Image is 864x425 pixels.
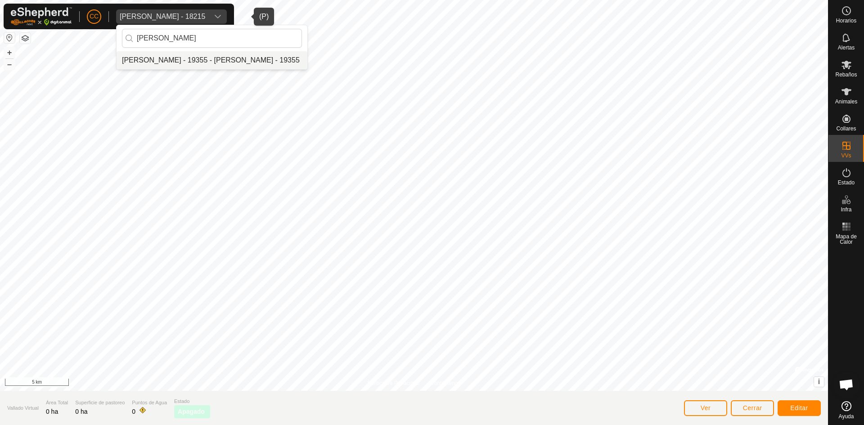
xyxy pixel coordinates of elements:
[841,153,851,158] span: VVs
[209,9,227,24] div: dropdown trigger
[836,18,856,23] span: Horarios
[90,12,99,21] span: CC
[831,234,862,245] span: Mapa de Calor
[701,404,711,412] span: Ver
[75,399,125,407] span: Superficie de pastoreo
[841,207,851,212] span: Infra
[46,399,68,407] span: Área Total
[368,379,419,387] a: Política de Privacidad
[117,51,307,69] li: Ruben Gascon - 19355
[430,379,460,387] a: Contáctenos
[122,55,300,66] div: [PERSON_NAME] - 19355 - [PERSON_NAME] - 19355
[814,377,824,387] button: i
[778,400,821,416] button: Editar
[120,13,205,20] div: [PERSON_NAME] - 18215
[835,99,857,104] span: Animales
[178,407,205,416] span: Apagado
[132,399,167,407] span: Puntos de Agua
[4,47,15,58] button: +
[132,408,135,415] span: 0
[838,180,855,185] span: Estado
[835,72,857,77] span: Rebaños
[116,9,209,24] span: Joseba Tellechea Arraztoa - 18215
[4,59,15,70] button: –
[75,408,87,415] span: 0 ha
[828,398,864,423] a: Ayuda
[833,371,860,398] div: Chat abierto
[122,29,302,48] input: Buscar por región, país, empresa o propiedad
[20,33,31,44] button: Capas del Mapa
[174,398,210,405] span: Estado
[743,404,762,412] span: Cerrar
[46,408,58,415] span: 0 ha
[790,404,808,412] span: Editar
[11,7,72,26] img: Logo Gallagher
[836,126,856,131] span: Collares
[4,32,15,43] button: Restablecer Mapa
[117,51,307,69] ul: Option List
[7,404,39,412] span: Vallado Virtual
[684,400,727,416] button: Ver
[838,45,855,50] span: Alertas
[839,414,854,419] span: Ayuda
[818,378,820,385] span: i
[731,400,774,416] button: Cerrar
